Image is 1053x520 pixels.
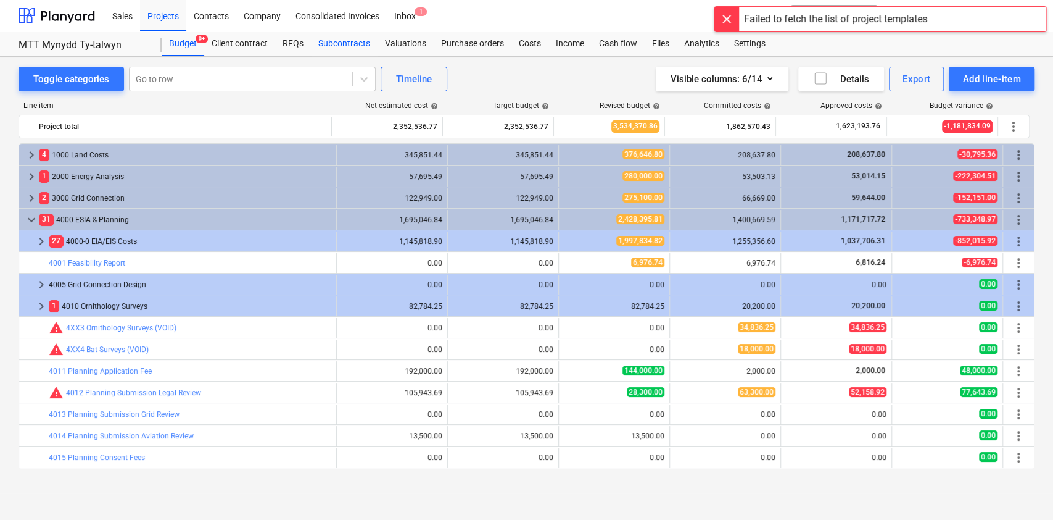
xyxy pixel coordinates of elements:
div: Analytics [677,31,727,56]
div: 4000 ESIA & Planning [39,210,331,230]
div: 3000 Grid Connection [39,188,331,208]
span: 0.00 [979,409,997,419]
button: Details [798,67,884,91]
div: 0.00 [342,280,442,289]
span: 31 [39,214,54,225]
div: 13,500.00 [342,432,442,440]
div: RFQs [275,31,311,56]
div: 0.00 [564,453,664,462]
span: 34,836.25 [738,322,775,332]
div: 20,200.00 [675,302,775,311]
span: 2,000.00 [854,366,886,375]
span: help [872,103,882,110]
span: 9+ [196,35,208,43]
div: 0.00 [786,410,886,419]
a: Costs [511,31,548,56]
div: 82,784.25 [564,302,664,311]
button: Timeline [381,67,447,91]
span: 48,000.00 [960,366,997,375]
div: Toggle categories [33,71,109,87]
a: Settings [727,31,773,56]
span: More actions [1011,299,1026,314]
div: 1,695,046.84 [342,216,442,224]
div: Target budget [493,101,549,110]
div: 1,695,046.84 [453,216,553,224]
div: 0.00 [453,280,553,289]
div: 192,000.00 [342,367,442,375]
div: 105,943.69 [453,388,553,397]
div: 2,352,536.77 [448,117,548,136]
span: -30,795.36 [957,149,997,159]
div: 0.00 [342,259,442,267]
a: 4XX3 Ornithology Surveys (VOID) [66,324,176,332]
span: 52,158.92 [849,387,886,397]
div: Budget [162,31,204,56]
div: 1,862,570.43 [670,117,770,136]
span: More actions [1011,169,1026,184]
div: Timeline [396,71,432,87]
span: 0.00 [979,344,997,354]
a: Client contract [204,31,275,56]
div: 0.00 [564,324,664,332]
span: keyboard_arrow_right [34,299,49,314]
a: 4015 Planning Consent Fees [49,453,145,462]
div: 4010 Ornithology Surveys [49,296,331,316]
a: Valuations [378,31,434,56]
div: 0.00 [675,432,775,440]
span: 1,997,834.82 [616,236,664,246]
span: Committed costs exceed revised budget [49,321,64,335]
div: 57,695.49 [453,172,553,181]
span: -733,348.97 [953,214,997,224]
span: More actions [1011,321,1026,335]
div: 192,000.00 [453,367,553,375]
div: 208,637.80 [675,151,775,159]
div: Failed to fetch the list of project templates [744,12,927,27]
div: 13,500.00 [564,432,664,440]
span: keyboard_arrow_right [34,234,49,249]
div: 13,500.00 [453,432,553,440]
iframe: Chat Widget [991,461,1053,520]
div: 0.00 [453,453,553,462]
span: -6,976.74 [962,258,997,267]
span: 0.00 [979,322,997,332]
span: More actions [1011,212,1026,227]
span: More actions [1011,191,1026,206]
div: 345,851.44 [453,151,553,159]
div: 1,255,356.60 [675,237,775,246]
span: 144,000.00 [622,366,664,375]
div: 0.00 [453,345,553,354]
span: 1,037,706.31 [840,237,886,245]
div: 1,145,818.90 [342,237,442,246]
div: 2,352,536.77 [337,117,437,136]
a: Purchase orders [434,31,511,56]
div: 0.00 [564,280,664,289]
span: keyboard_arrow_right [24,191,39,206]
button: Add line-item [949,67,1034,91]
span: -852,015.92 [953,236,997,246]
span: 1 [415,7,427,16]
div: Committed costs [704,101,771,110]
div: 53,503.13 [675,172,775,181]
span: 2,428,395.81 [616,214,664,224]
div: Details [813,71,869,87]
a: 4XX4 Bat Surveys (VOID) [66,345,149,354]
div: 0.00 [675,410,775,419]
div: 0.00 [564,345,664,354]
span: 6,816.24 [854,258,886,267]
span: More actions [1011,407,1026,422]
div: 122,949.00 [342,194,442,203]
div: 57,695.49 [342,172,442,181]
span: help [761,103,771,110]
span: keyboard_arrow_right [34,277,49,292]
span: 18,000.00 [849,344,886,354]
div: 0.00 [342,345,442,354]
span: 208,637.80 [846,150,886,159]
span: 1,171,717.72 [840,215,886,224]
span: help [539,103,549,110]
div: 6,976.74 [675,259,775,267]
div: 2,000.00 [675,367,775,375]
